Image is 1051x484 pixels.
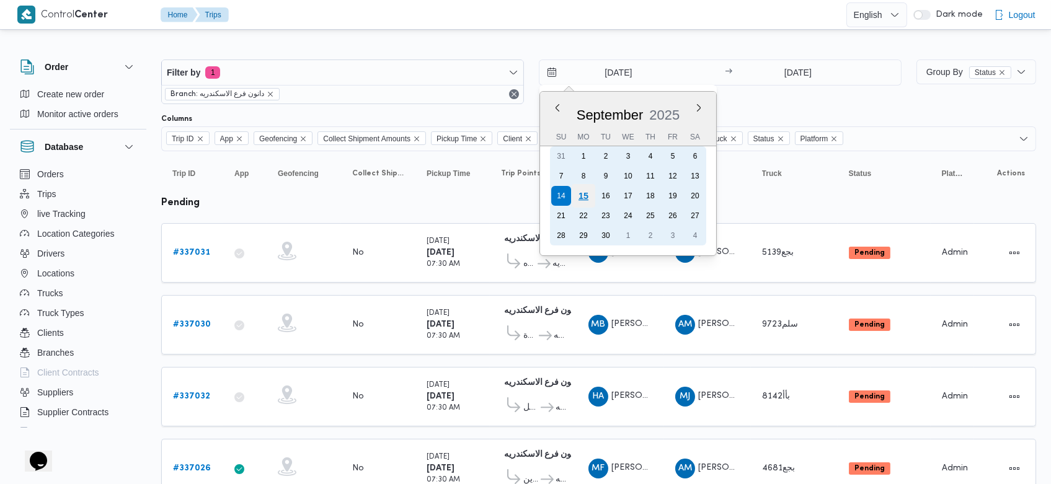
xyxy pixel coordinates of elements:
[1004,315,1024,335] button: Actions
[173,464,211,472] b: # 337026
[592,387,604,407] span: HA
[15,263,141,283] button: Locations
[554,328,566,343] span: دانون فرع الاسكندريه
[678,459,692,478] span: AM
[937,164,968,183] button: Platform
[234,169,249,178] span: App
[997,169,1025,178] span: Actions
[236,135,243,143] button: Remove App from selection in this group
[757,164,831,183] button: Truck
[680,387,690,407] span: MJ
[611,320,682,328] span: [PERSON_NAME]
[551,186,571,206] div: day-14
[173,320,211,328] b: # 337030
[15,224,141,244] button: Location Categories
[17,6,35,24] img: X8yXhbKr1z7QwAAAABJRU5ErkJggg==
[551,166,571,186] div: day-7
[596,226,616,245] div: day-30
[849,247,890,259] span: Pending
[576,107,644,123] div: Button. Open the month selector. September is currently selected.
[523,328,537,343] span: قسم المنتزة
[503,132,522,146] span: Client
[479,135,487,143] button: Remove Pickup Time from selection in this group
[854,393,885,400] b: Pending
[675,459,695,478] div: Ahmad Muhammad Tah Ahmad Alsaid
[942,249,968,257] span: Admin
[800,132,828,146] span: Platform
[998,69,1006,76] button: remove selected entity
[551,226,571,245] div: day-28
[762,169,782,178] span: Truck
[596,206,616,226] div: day-23
[685,146,705,166] div: day-6
[942,320,968,328] span: Admin
[1004,459,1024,478] button: Actions
[167,65,200,80] span: Filter by
[173,389,210,404] a: #337032
[1019,134,1029,144] button: Open list of options
[725,68,732,77] div: →
[37,266,74,281] span: Locations
[165,88,280,100] span: Branch: دانون فرع الاسكندريه
[504,451,580,459] b: دانون فرع الاسكندريه
[641,206,660,226] div: day-25
[215,131,249,145] span: App
[777,135,784,143] button: Remove Status from selection in this group
[422,164,484,183] button: Pickup Time
[323,132,410,146] span: Collect Shipment Amounts
[709,132,727,146] span: Truck
[15,244,141,263] button: Drivers
[551,206,571,226] div: day-21
[195,7,229,22] button: Trips
[596,166,616,186] div: day-9
[173,392,210,400] b: # 337032
[352,463,364,474] div: No
[352,247,364,258] div: No
[618,226,638,245] div: day-1
[574,206,593,226] div: day-22
[830,135,838,143] button: Remove Platform from selection in this group
[37,226,115,241] span: Location Categories
[37,206,86,221] span: live Tracking
[596,186,616,206] div: day-16
[698,392,825,400] span: [PERSON_NAME][DATE] بسيوني
[663,186,683,206] div: day-19
[685,186,705,206] div: day-20
[525,135,532,143] button: Remove Client from selection in this group
[574,226,593,245] div: day-29
[795,131,844,145] span: Platform
[427,405,460,411] small: 07:30 AM
[574,146,593,166] div: day-1
[685,206,705,226] div: day-27
[1009,7,1035,22] span: Logout
[552,103,562,113] button: Previous Month
[641,186,660,206] div: day-18
[507,87,521,102] button: Remove
[161,198,200,208] b: pending
[37,286,63,301] span: Trucks
[15,303,141,323] button: Truck Types
[427,169,470,178] span: Pickup Time
[427,477,460,483] small: 07:30 AM
[352,169,404,178] span: Collect Shipment Amounts
[20,59,136,74] button: Order
[618,166,638,186] div: day-10
[15,402,141,422] button: Supplier Contracts
[574,128,593,146] div: Mo
[427,249,455,257] b: [DATE]
[15,422,141,442] button: Devices
[762,249,794,257] span: بجع5139
[942,392,968,400] span: Admin
[37,107,118,121] span: Monitor active orders
[197,135,204,143] button: Remove Trip ID from selection in this group
[15,204,141,224] button: live Tracking
[550,146,706,245] div: month-2025-09
[663,226,683,245] div: day-3
[854,249,885,257] b: Pending
[161,7,198,22] button: Home
[45,139,83,154] h3: Database
[596,128,616,146] div: Tu
[618,186,638,206] div: day-17
[942,464,968,472] span: Admin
